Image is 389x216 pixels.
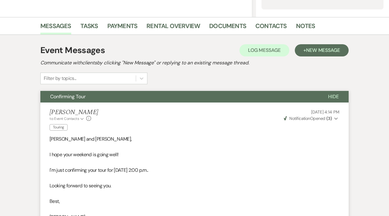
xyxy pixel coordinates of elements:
h5: [PERSON_NAME] [50,109,98,116]
a: Tasks [80,21,98,34]
h2: Communicate with clients by clicking "New Message" or replying to an existing message thread. [40,59,349,67]
span: Hide [328,93,339,100]
a: Notes [296,21,315,34]
p: Looking forward to seeing you. [50,182,339,190]
div: Filter by topics... [44,75,76,82]
span: [DATE] 4:14 PM [311,109,339,115]
button: +New Message [295,44,349,56]
span: Touring [50,124,68,131]
span: Confirming Tour [50,93,86,100]
p: I hope your weekend is going well! [50,151,339,159]
a: Contacts [255,21,287,34]
p: [PERSON_NAME] and [PERSON_NAME], [50,135,339,143]
p: Best, [50,197,339,205]
button: Log Message [239,44,289,56]
button: NotificationOpened (3) [283,115,339,122]
button: Confirming Tour [40,91,318,103]
h1: Event Messages [40,44,105,57]
span: to: Event Contacts [50,116,79,121]
button: Hide [318,91,349,103]
span: New Message [306,47,340,53]
a: Messages [40,21,71,34]
p: I'm just confirming your tour for [DATE] 2:00 p.m.. [50,166,339,174]
a: Rental Overview [146,21,200,34]
span: Log Message [248,47,281,53]
span: Opened [284,116,332,121]
span: Notification [289,116,310,121]
button: to: Event Contacts [50,116,85,121]
strong: ( 3 ) [326,116,332,121]
a: Payments [107,21,138,34]
a: Documents [209,21,246,34]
